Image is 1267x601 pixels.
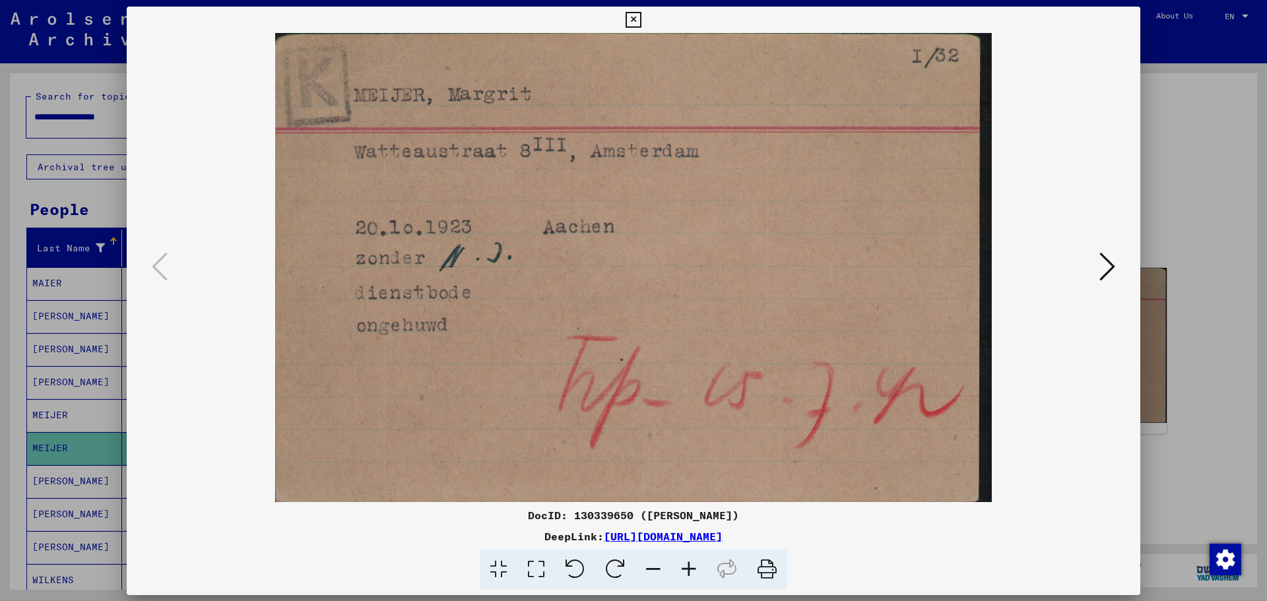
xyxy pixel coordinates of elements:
[1210,544,1241,575] img: Change consent
[127,528,1140,544] div: DeepLink:
[127,507,1140,523] div: DocID: 130339650 ([PERSON_NAME])
[1209,543,1241,575] div: Change consent
[604,530,723,543] a: [URL][DOMAIN_NAME]
[172,33,1095,502] img: 001.jpg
